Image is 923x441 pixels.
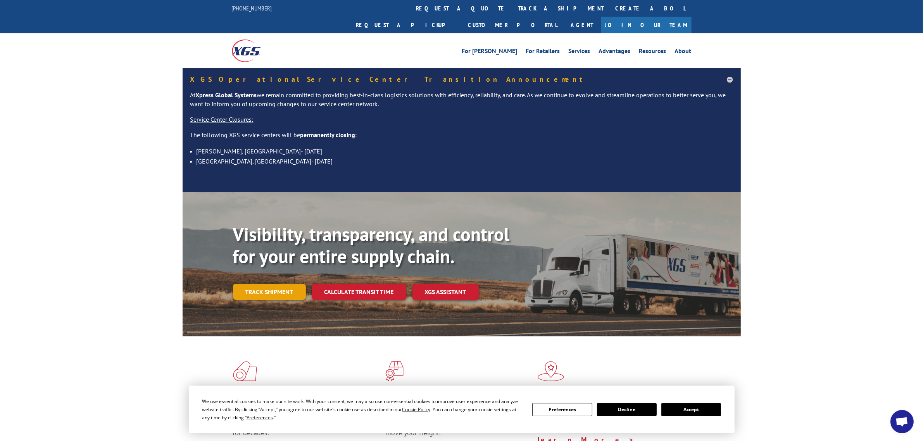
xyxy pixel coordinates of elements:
a: Open chat [890,410,914,433]
a: Services [569,48,590,57]
li: [PERSON_NAME], [GEOGRAPHIC_DATA]- [DATE] [197,146,733,156]
a: Request a pickup [350,17,462,33]
b: Visibility, transparency, and control for your entire supply chain. [233,222,510,269]
button: Decline [597,403,657,416]
p: At we remain committed to providing best-in-class logistics solutions with efficiency, reliabilit... [190,91,733,115]
div: We use essential cookies to make our site work. With your consent, we may also use non-essential ... [202,397,523,422]
strong: Xpress Global Systems [196,91,257,99]
a: Resources [639,48,666,57]
button: Preferences [532,403,592,416]
a: Advantages [599,48,631,57]
div: Cookie Consent Prompt [189,386,735,433]
h5: XGS Operational Service Center Transition Announcement [190,76,733,83]
a: Track shipment [233,284,306,300]
a: XGS ASSISTANT [412,284,479,300]
p: The following XGS service centers will be : [190,131,733,146]
u: Service Center Closures: [190,115,254,123]
a: For [PERSON_NAME] [462,48,518,57]
a: Customer Portal [462,17,563,33]
a: About [675,48,692,57]
img: xgs-icon-focused-on-flooring-red [385,361,404,381]
span: Preferences [247,414,273,421]
span: Cookie Policy [402,406,430,413]
a: Agent [563,17,601,33]
img: xgs-icon-flagship-distribution-model-red [538,361,564,381]
a: For Retailers [526,48,560,57]
a: Join Our Team [601,17,692,33]
a: [PHONE_NUMBER] [232,4,272,12]
button: Accept [661,403,721,416]
img: xgs-icon-total-supply-chain-intelligence-red [233,361,257,381]
a: Calculate transit time [312,284,406,300]
li: [GEOGRAPHIC_DATA], [GEOGRAPHIC_DATA]- [DATE] [197,156,733,166]
strong: permanently closing [300,131,355,139]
